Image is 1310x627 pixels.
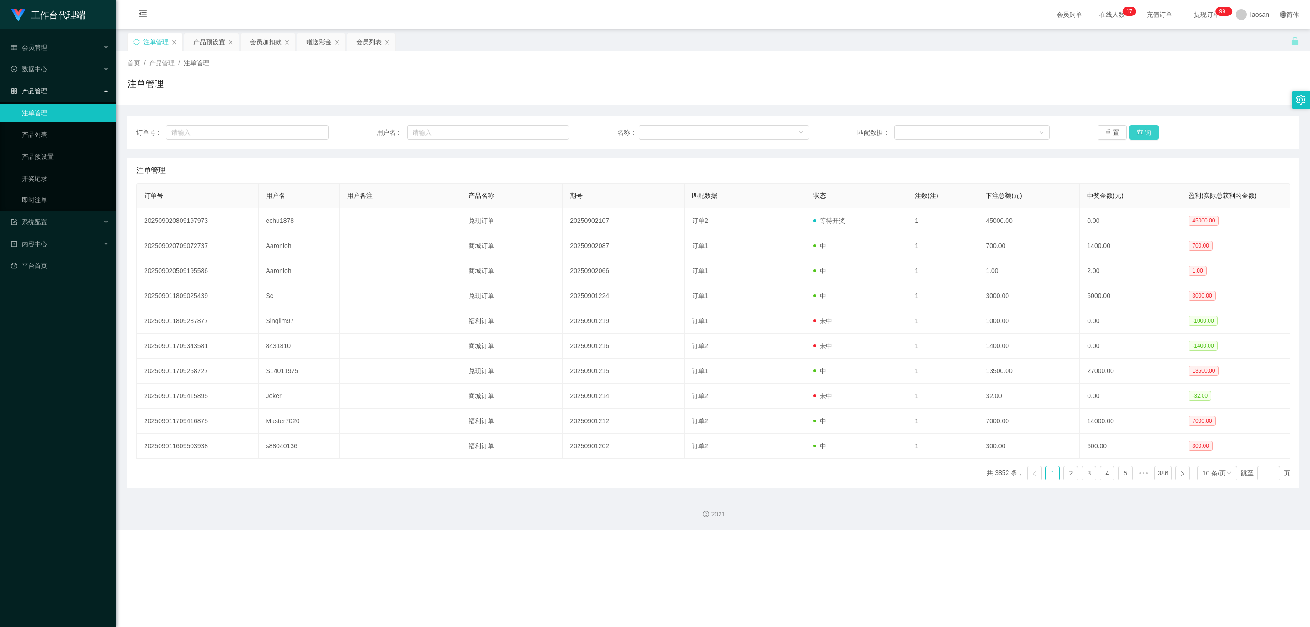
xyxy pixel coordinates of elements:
[137,208,259,233] td: 202509020809197973
[250,33,282,51] div: 会员加扣款
[1126,7,1129,16] p: 1
[1080,233,1181,258] td: 1400.00
[137,434,259,459] td: 202509011609503938
[259,233,340,258] td: Aaronloh
[31,0,86,30] h1: 工作台代理端
[11,219,17,225] i: 图标: form
[306,33,332,51] div: 赠送彩金
[978,359,1080,384] td: 13500.00
[136,128,166,137] span: 订单号：
[563,359,685,384] td: 20250901215
[1226,470,1232,477] i: 图标: down
[1189,316,1217,326] span: -1000.00
[259,283,340,308] td: Sc
[563,258,685,283] td: 20250902066
[22,104,109,122] a: 注单管理
[978,283,1080,308] td: 3000.00
[407,125,569,140] input: 请输入
[692,367,708,374] span: 订单1
[813,242,826,249] span: 中
[1080,409,1181,434] td: 14000.00
[461,283,563,308] td: 兑现订单
[137,409,259,434] td: 202509011709416875
[563,434,685,459] td: 20250901202
[1080,359,1181,384] td: 27000.00
[907,308,978,334] td: 1
[692,417,708,425] span: 订单2
[11,241,17,247] i: 图标: profile
[1189,266,1206,276] span: 1.00
[1027,466,1042,480] li: 上一页
[127,0,158,30] i: 图标: menu-fold
[1189,216,1219,226] span: 45000.00
[907,258,978,283] td: 1
[1203,466,1226,480] div: 10 条/页
[692,442,708,450] span: 订单2
[228,40,233,45] i: 图标: close
[1136,466,1151,480] li: 向后 5 页
[1039,130,1044,136] i: 图标: down
[22,126,109,144] a: 产品列表
[22,147,109,166] a: 产品预设置
[907,384,978,409] td: 1
[692,292,708,299] span: 订单1
[461,233,563,258] td: 商城订单
[137,384,259,409] td: 202509011709415895
[171,40,177,45] i: 图标: close
[1136,466,1151,480] span: •••
[347,192,373,199] span: 用户备注
[259,359,340,384] td: S14011975
[1095,11,1129,18] span: 在线人数
[1189,441,1213,451] span: 300.00
[184,59,209,66] span: 注单管理
[563,308,685,334] td: 20250901219
[978,409,1080,434] td: 7000.00
[703,511,709,517] i: 图标: copyright
[857,128,894,137] span: 匹配数据：
[259,208,340,233] td: echu1878
[813,317,832,324] span: 未中
[461,409,563,434] td: 福利订单
[149,59,175,66] span: 产品管理
[1129,125,1159,140] button: 查 询
[136,165,166,176] span: 注单管理
[1080,384,1181,409] td: 0.00
[133,39,140,45] i: 图标: sync
[692,317,708,324] span: 订单1
[11,11,86,18] a: 工作台代理端
[144,59,146,66] span: /
[570,192,583,199] span: 期号
[1082,466,1096,480] a: 3
[1189,11,1224,18] span: 提现订单
[259,258,340,283] td: Aaronloh
[1080,334,1181,359] td: 0.00
[1080,283,1181,308] td: 6000.00
[798,130,804,136] i: 图标: down
[907,283,978,308] td: 1
[813,367,826,374] span: 中
[11,257,109,275] a: 图标: dashboard平台首页
[259,409,340,434] td: Master7020
[813,392,832,399] span: 未中
[978,334,1080,359] td: 1400.00
[813,292,826,299] span: 中
[461,308,563,334] td: 福利订单
[11,88,17,94] i: 图标: appstore-o
[813,417,826,425] span: 中
[11,66,47,73] span: 数据中心
[1241,466,1290,480] div: 跳至 页
[907,233,978,258] td: 1
[284,40,290,45] i: 图标: close
[1119,466,1132,480] a: 5
[469,192,494,199] span: 产品名称
[986,192,1022,199] span: 下注总额(元)
[137,283,259,308] td: 202509011809025439
[11,240,47,248] span: 内容中心
[178,59,180,66] span: /
[978,258,1080,283] td: 1.00
[1154,466,1171,480] li: 386
[1189,192,1256,199] span: 盈利(实际总获利的金额)
[1175,466,1190,480] li: 下一页
[1080,208,1181,233] td: 0.00
[1064,466,1078,480] a: 2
